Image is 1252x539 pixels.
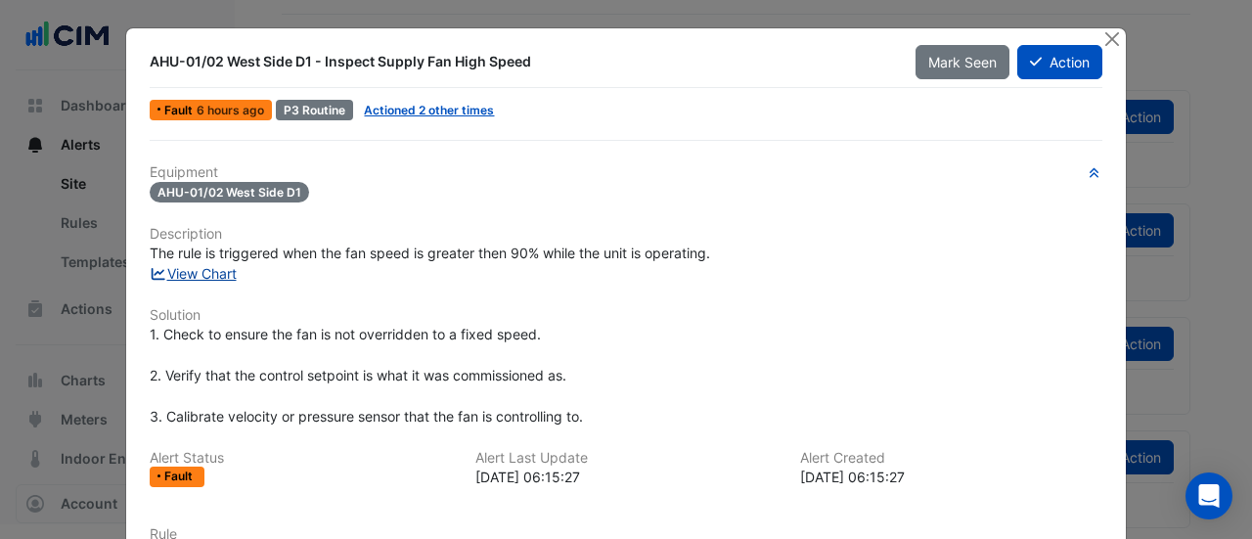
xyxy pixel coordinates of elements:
[916,45,1009,79] button: Mark Seen
[164,471,197,482] span: Fault
[150,245,710,261] span: The rule is triggered when the fan speed is greater then 90% while the unit is operating.
[928,54,997,70] span: Mark Seen
[164,105,197,116] span: Fault
[150,52,892,71] div: AHU-01/02 West Side D1 - Inspect Supply Fan High Speed
[800,450,1102,467] h6: Alert Created
[150,265,237,282] a: View Chart
[1185,472,1232,519] div: Open Intercom Messenger
[1017,45,1102,79] button: Action
[1101,28,1122,49] button: Close
[150,326,583,425] span: 1. Check to ensure the fan is not overridden to a fixed speed. 2. Verify that the control setpoin...
[276,100,353,120] div: P3 Routine
[364,103,494,117] a: Actioned 2 other times
[197,103,264,117] span: Tue 12-Aug-2025 06:15 IST
[475,450,778,467] h6: Alert Last Update
[150,307,1102,324] h6: Solution
[150,164,1102,181] h6: Equipment
[150,182,309,202] span: AHU-01/02 West Side D1
[475,467,778,487] div: [DATE] 06:15:27
[800,467,1102,487] div: [DATE] 06:15:27
[150,226,1102,243] h6: Description
[150,450,452,467] h6: Alert Status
